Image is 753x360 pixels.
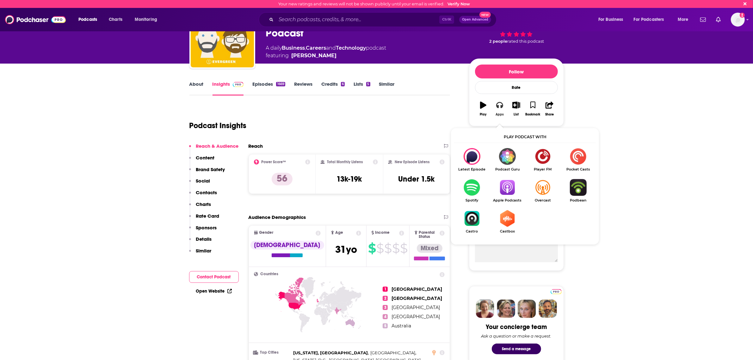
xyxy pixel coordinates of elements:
[376,243,384,253] span: $
[698,14,708,25] a: Show notifications dropdown
[252,81,285,96] a: Episodes1669
[321,81,345,96] a: Credits6
[398,174,435,184] h3: Under 1.5k
[454,210,490,233] a: CastroCastro
[462,18,488,21] span: Open Advanced
[196,189,217,196] p: Contacts
[525,167,560,171] span: Player FM
[475,81,558,94] div: Rate
[249,143,263,149] h2: Reach
[560,198,596,202] span: Podbean
[539,300,557,318] img: Jon Profile
[491,97,508,120] button: Apps
[383,314,388,319] span: 4
[475,97,491,120] button: Play
[196,155,215,161] p: Content
[370,349,416,357] span: ,
[713,14,723,25] a: Show notifications dropdown
[375,231,390,235] span: Income
[475,65,558,78] button: Follow
[189,271,239,283] button: Contact Podcast
[294,81,312,96] a: Reviews
[262,160,286,164] h2: Power Score™
[213,81,244,96] a: InsightsPodchaser Pro
[292,52,337,59] a: Chad Sowash
[454,179,490,202] a: SpotifySpotify
[634,15,664,24] span: For Podcasters
[196,166,225,172] p: Brand Safety
[336,174,362,184] h3: 13k-19k
[541,97,558,120] button: Share
[189,248,212,259] button: Similar
[496,113,504,116] div: Apps
[335,243,357,256] span: 31 yo
[392,286,442,292] span: [GEOGRAPHIC_DATA]
[508,39,544,44] span: rated this podcast
[305,45,306,51] span: ,
[594,15,631,25] button: open menu
[439,16,454,24] span: Ctrl K
[306,45,326,51] a: Careers
[454,229,490,233] span: Castro
[486,323,547,331] div: Your concierge team
[731,13,745,27] button: Show profile menu
[196,201,211,207] p: Charts
[480,113,486,116] div: Play
[497,300,515,318] img: Barbara Profile
[135,15,157,24] span: Monitoring
[5,14,66,26] a: Podchaser - Follow, Share and Rate Podcasts
[384,243,392,253] span: $
[492,344,541,354] button: Send a message
[731,13,745,27] span: Logged in as MelissaPS
[490,210,525,233] a: CastboxCastbox
[383,323,388,328] span: 5
[545,113,554,116] div: Share
[196,289,232,294] a: Open Website
[341,82,345,86] div: 6
[490,198,525,202] span: Apple Podcasts
[525,148,560,171] a: Player FMPlayer FM
[74,15,105,25] button: open menu
[454,198,490,202] span: Spotify
[476,300,494,318] img: Sydney Profile
[196,213,219,219] p: Rate Card
[490,229,525,233] span: Castbox
[598,15,623,24] span: For Business
[276,15,439,25] input: Search podcasts, credits, & more...
[481,333,552,338] div: Ask a question or make a request.
[189,201,211,213] button: Charts
[454,148,490,171] div: The Chad & Cheese Podcast on Latest Episode
[327,160,363,164] h2: Total Monthly Listens
[370,350,415,355] span: [GEOGRAPHIC_DATA]
[191,4,254,67] img: The Chad & Cheese Podcast
[395,160,429,164] h2: New Episode Listens
[282,45,305,51] a: Business
[366,82,370,86] div: 5
[630,15,673,25] button: open menu
[731,13,745,27] img: User Profile
[266,44,386,59] div: A daily podcast
[454,167,490,171] span: Latest Episode
[189,213,219,225] button: Rate Card
[189,236,212,248] button: Details
[392,243,399,253] span: $
[196,178,210,184] p: Social
[479,12,491,18] span: New
[336,45,366,51] a: Technology
[261,272,279,276] span: Countries
[560,167,596,171] span: Pocket Casts
[379,81,395,96] a: Similar
[354,81,370,96] a: Lists5
[189,178,210,189] button: Social
[78,15,97,24] span: Podcasts
[368,243,376,253] span: $
[447,2,470,6] a: Verify Now
[525,198,560,202] span: Overcast
[189,155,215,166] button: Content
[259,231,274,235] span: Gender
[490,179,525,202] a: Apple PodcastsApple Podcasts
[673,15,696,25] button: open menu
[293,349,369,357] span: ,
[392,314,440,320] span: [GEOGRAPHIC_DATA]
[525,97,541,120] button: Bookmark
